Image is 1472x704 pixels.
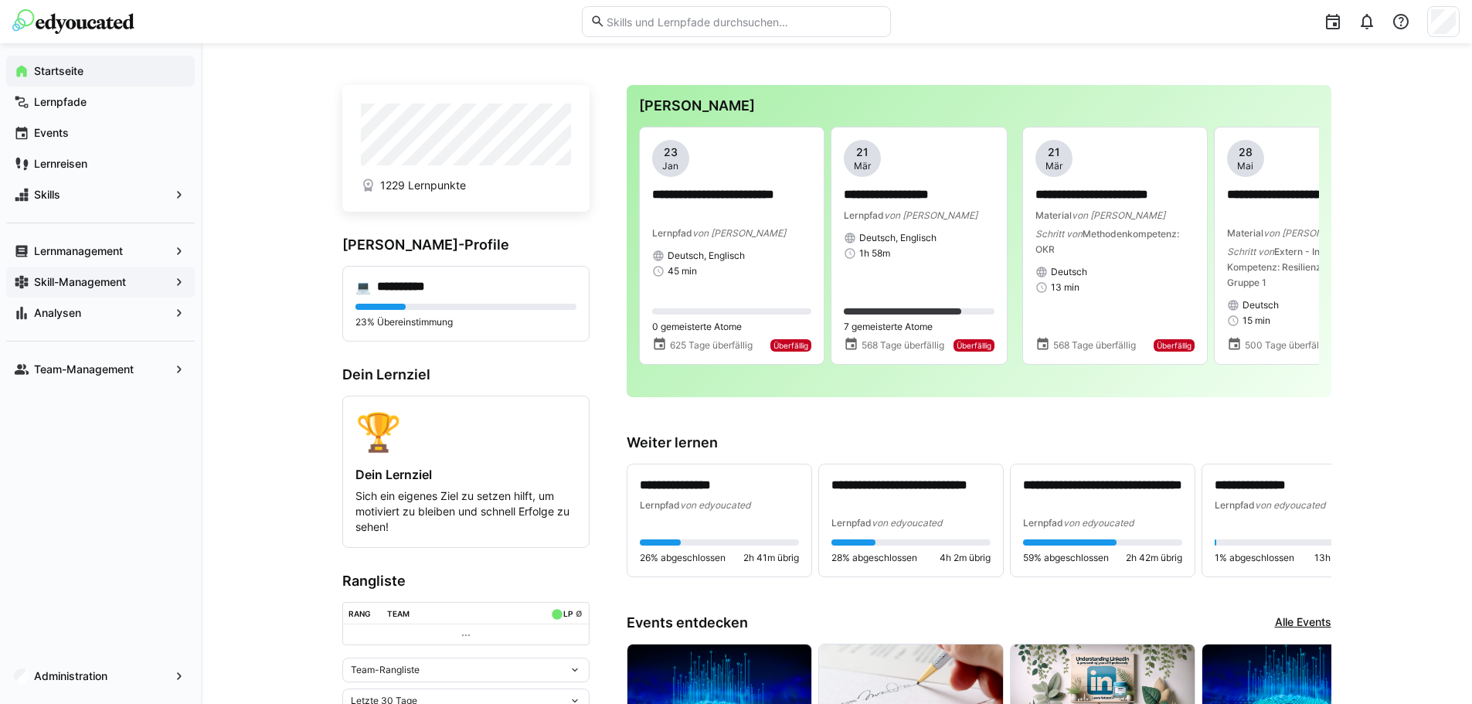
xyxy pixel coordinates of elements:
[1023,517,1063,529] span: Lernpfad
[1237,160,1253,172] span: Mai
[1245,339,1329,352] span: 500 Tage überfällig
[355,279,371,294] div: 💻️
[1255,499,1325,511] span: von edyoucated
[1157,341,1192,350] span: Überfällig
[854,160,871,172] span: Mär
[692,227,786,239] span: von [PERSON_NAME]
[773,341,808,350] span: Überfällig
[844,209,884,221] span: Lernpfad
[652,227,692,239] span: Lernpfad
[856,145,869,160] span: 21
[640,499,680,511] span: Lernpfad
[627,614,748,631] h3: Events entdecken
[1215,499,1255,511] span: Lernpfad
[831,517,872,529] span: Lernpfad
[1239,145,1253,160] span: 28
[664,145,678,160] span: 23
[884,209,977,221] span: von [PERSON_NAME]
[1051,281,1079,294] span: 13 min
[670,339,753,352] span: 625 Tage überfällig
[1051,266,1087,278] span: Deutsch
[342,366,590,383] h3: Dein Lernziel
[1243,299,1279,311] span: Deutsch
[355,409,576,454] div: 🏆
[380,178,466,193] span: 1229 Lernpunkte
[1275,614,1331,631] a: Alle Events
[1215,552,1294,564] span: 1% abgeschlossen
[1045,160,1062,172] span: Mär
[348,609,371,618] div: Rang
[576,606,583,619] a: ø
[387,609,410,618] div: Team
[652,321,742,333] span: 0 gemeisterte Atome
[1227,246,1363,288] span: Extern - Individuelle Kompetenz: Resilienz (Haufe) Gruppe 1
[957,341,991,350] span: Überfällig
[639,97,1319,114] h3: [PERSON_NAME]
[627,434,1331,451] h3: Weiter lernen
[351,664,420,676] span: Team-Rangliste
[355,467,576,482] h4: Dein Lernziel
[1263,227,1357,239] span: von [PERSON_NAME]
[605,15,882,29] input: Skills und Lernpfade durchsuchen…
[1035,228,1179,255] span: Methodenkompetenz: OKR
[1314,552,1374,564] span: 13h 11m übrig
[1023,552,1109,564] span: 59% abgeschlossen
[872,517,942,529] span: von edyoucated
[662,160,678,172] span: Jan
[859,232,937,244] span: Deutsch, Englisch
[940,552,991,564] span: 4h 2m übrig
[668,265,697,277] span: 45 min
[743,552,799,564] span: 2h 41m übrig
[862,339,944,352] span: 568 Tage überfällig
[1035,209,1072,221] span: Material
[680,499,750,511] span: von edyoucated
[668,250,745,262] span: Deutsch, Englisch
[563,609,573,618] div: LP
[859,247,890,260] span: 1h 58m
[355,488,576,535] p: Sich ein eigenes Ziel zu setzen hilft, um motiviert zu bleiben und schnell Erfolge zu sehen!
[1072,209,1165,221] span: von [PERSON_NAME]
[1048,145,1060,160] span: 21
[1227,246,1274,257] span: Schritt von
[640,552,726,564] span: 26% abgeschlossen
[1243,315,1270,327] span: 15 min
[355,316,576,328] p: 23% Übereinstimmung
[1053,339,1136,352] span: 568 Tage überfällig
[1227,227,1263,239] span: Material
[342,573,590,590] h3: Rangliste
[1126,552,1182,564] span: 2h 42m übrig
[844,321,933,333] span: 7 gemeisterte Atome
[831,552,917,564] span: 28% abgeschlossen
[1063,517,1134,529] span: von edyoucated
[1035,228,1083,240] span: Schritt von
[342,236,590,253] h3: [PERSON_NAME]-Profile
